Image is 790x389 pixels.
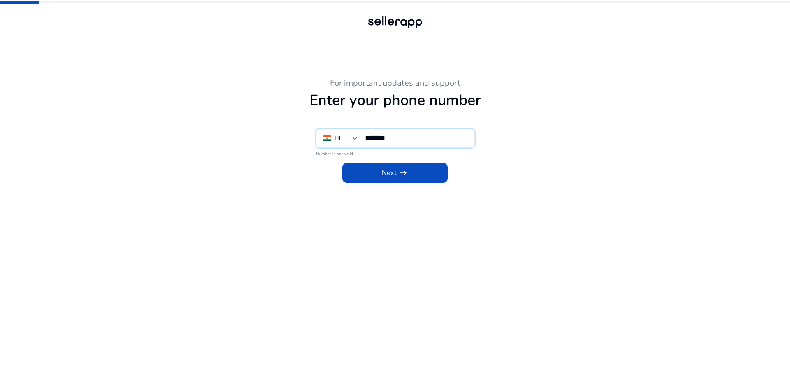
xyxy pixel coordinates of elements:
mat-error: Number is not valid [316,149,474,157]
button: Nextarrow_right_alt [342,163,448,183]
div: IN [335,134,340,143]
span: arrow_right_alt [398,168,408,178]
h3: For important updates and support [169,78,621,88]
span: Next [382,168,408,178]
h1: Enter your phone number [169,91,621,109]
